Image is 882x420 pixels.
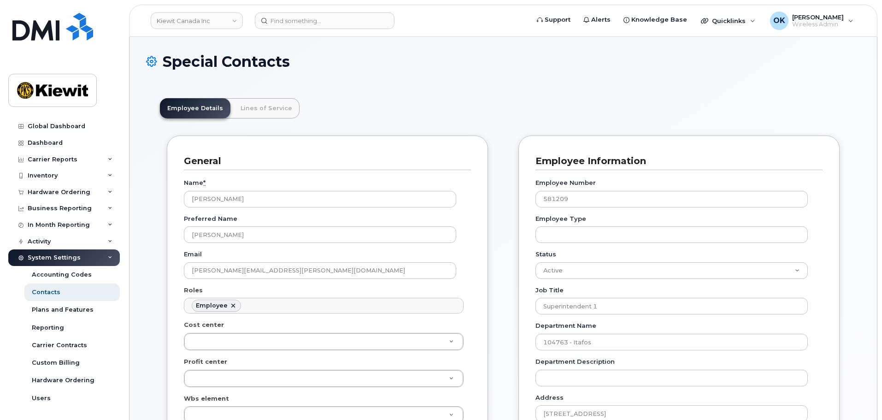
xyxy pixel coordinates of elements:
[535,178,596,187] label: Employee Number
[233,98,300,118] a: Lines of Service
[184,214,237,223] label: Preferred Name
[535,214,586,223] label: Employee Type
[535,250,556,259] label: Status
[184,394,229,403] label: Wbs element
[184,178,206,187] label: Name
[146,53,860,70] h1: Special Contacts
[160,98,230,118] a: Employee Details
[535,286,564,295] label: Job Title
[184,320,224,329] label: Cost center
[535,393,564,402] label: Address
[203,179,206,186] abbr: required
[184,155,464,167] h3: General
[535,321,596,330] label: Department Name
[535,357,615,366] label: Department Description
[184,286,203,295] label: Roles
[196,302,228,309] div: Employee
[184,250,202,259] label: Email
[535,155,816,167] h3: Employee Information
[184,357,227,366] label: Profit center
